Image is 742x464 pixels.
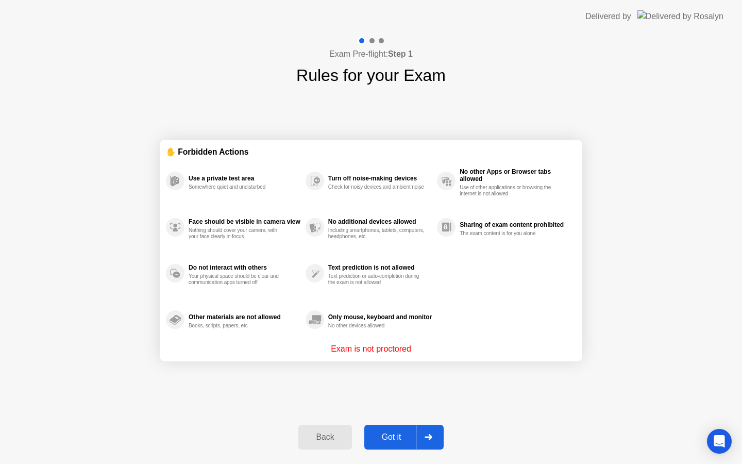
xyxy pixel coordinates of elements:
[329,48,413,60] h4: Exam Pre-flight:
[189,273,286,286] div: Your physical space should be clear and communication apps turned off
[189,227,286,240] div: Nothing should cover your camera, with your face clearly in focus
[328,264,432,271] div: Text prediction is not allowed
[331,343,411,355] p: Exam is not proctored
[189,184,286,190] div: Somewhere quiet and undisturbed
[189,218,300,225] div: Face should be visible in camera view
[166,146,576,158] div: ✋ Forbidden Actions
[298,425,351,450] button: Back
[707,429,732,454] div: Open Intercom Messenger
[328,313,432,321] div: Only mouse, keyboard and monitor
[328,227,426,240] div: Including smartphones, tablets, computers, headphones, etc.
[460,230,557,237] div: The exam content is for you alone
[189,175,300,182] div: Use a private test area
[189,264,300,271] div: Do not interact with others
[460,185,557,197] div: Use of other applications or browsing the internet is not allowed
[328,175,432,182] div: Turn off noise-making devices
[367,433,416,442] div: Got it
[328,273,426,286] div: Text prediction or auto-completion during the exam is not allowed
[328,323,426,329] div: No other devices allowed
[189,323,286,329] div: Books, scripts, papers, etc
[388,49,413,58] b: Step 1
[460,168,571,183] div: No other Apps or Browser tabs allowed
[637,10,723,22] img: Delivered by Rosalyn
[364,425,444,450] button: Got it
[296,63,446,88] h1: Rules for your Exam
[585,10,631,23] div: Delivered by
[328,218,432,225] div: No additional devices allowed
[301,433,348,442] div: Back
[189,313,300,321] div: Other materials are not allowed
[328,184,426,190] div: Check for noisy devices and ambient noise
[460,221,571,228] div: Sharing of exam content prohibited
